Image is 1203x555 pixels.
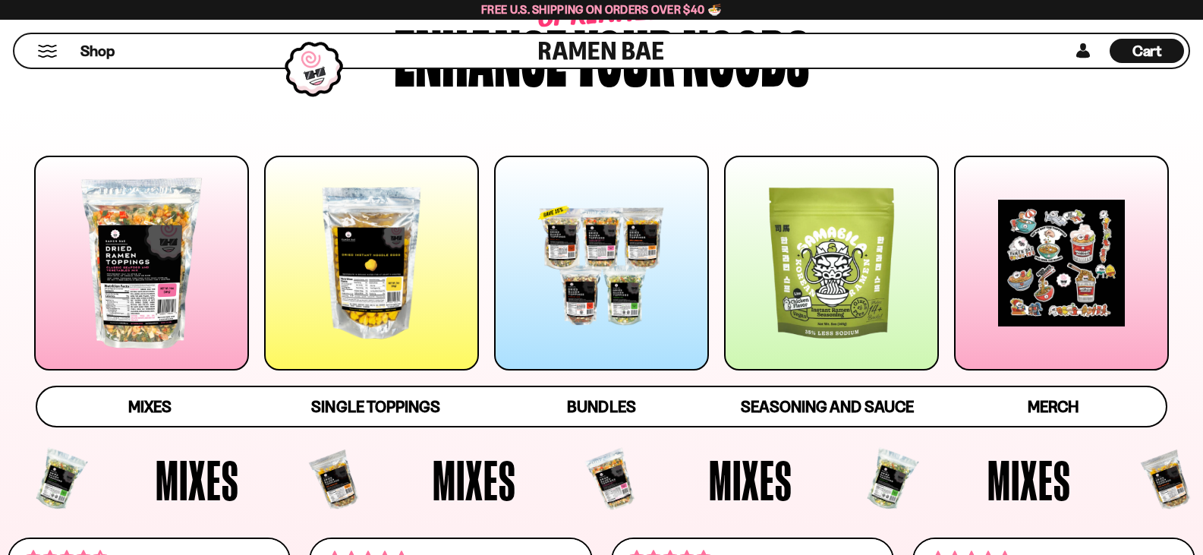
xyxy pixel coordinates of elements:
[128,397,172,416] span: Mixes
[80,39,115,63] a: Shop
[940,387,1166,426] a: Merch
[156,452,239,508] span: Mixes
[37,387,263,426] a: Mixes
[1028,397,1079,416] span: Merch
[263,387,488,426] a: Single Toppings
[741,397,913,416] span: Seasoning and Sauce
[481,2,722,17] span: Free U.S. Shipping on Orders over $40 🍜
[714,387,940,426] a: Seasoning and Sauce
[1132,42,1162,60] span: Cart
[489,387,714,426] a: Bundles
[987,452,1071,508] span: Mixes
[575,17,675,90] div: your
[682,17,809,90] div: noods
[433,452,516,508] span: Mixes
[394,17,567,90] div: Enhance
[709,452,792,508] span: Mixes
[311,397,439,416] span: Single Toppings
[80,41,115,61] span: Shop
[1110,34,1184,68] div: Cart
[37,45,58,58] button: Mobile Menu Trigger
[567,397,635,416] span: Bundles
